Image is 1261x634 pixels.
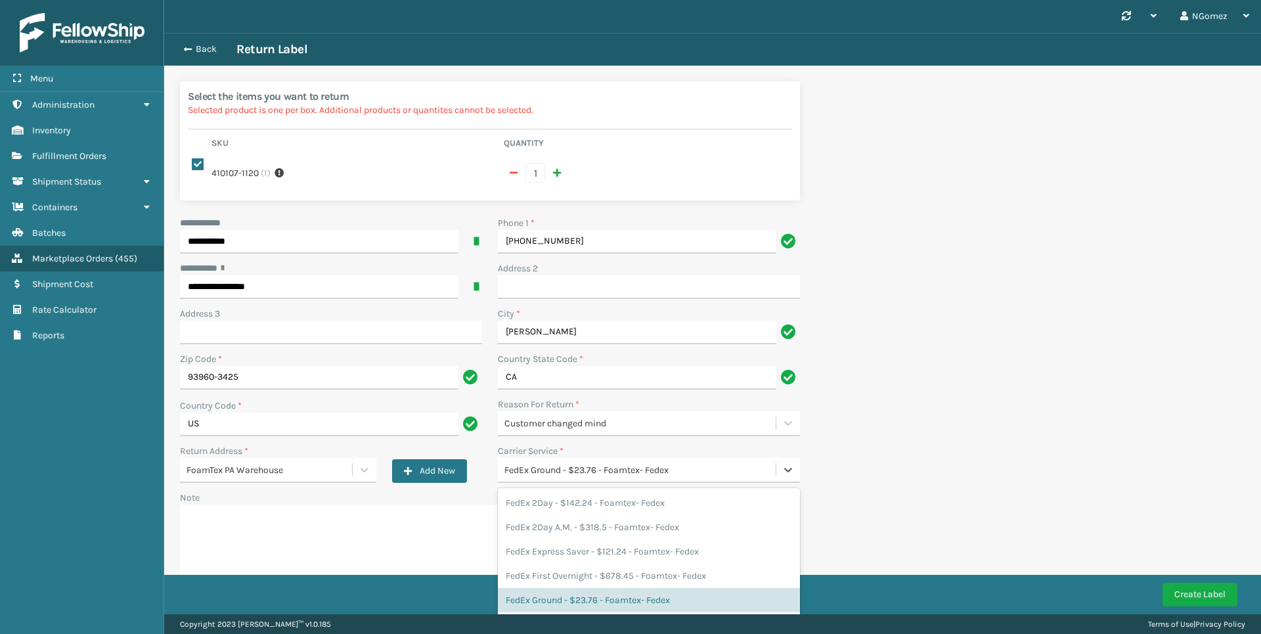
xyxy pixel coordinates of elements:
span: Containers [32,202,77,213]
button: Add New [392,459,467,483]
span: ( 1 ) [261,166,271,180]
span: Reports [32,330,64,341]
h2: Select the items you want to return [188,89,792,103]
span: Shipment Status [32,176,101,187]
div: FoamTex PA Warehouse [187,463,353,477]
div: FedEx 2Day A.M. - $318.5 - Foamtex- Fedex [498,515,800,539]
button: Back [176,43,236,55]
span: Rate Calculator [32,304,97,315]
p: Copyright 2023 [PERSON_NAME]™ v 1.0.185 [180,614,331,634]
img: logo [20,13,144,53]
span: Inventory [32,125,71,136]
span: Batches [32,227,66,238]
label: Country State Code [498,352,583,366]
label: Note [180,492,200,503]
label: Return Address [180,444,248,458]
span: Fulfillment Orders [32,150,106,162]
th: Sku [208,137,500,153]
a: Privacy Policy [1195,620,1245,629]
div: FedEx Ground - $23.76 - Foamtex- Fedex [504,463,777,477]
div: FedEx Ground - $23.76 - Foamtex- Fedex [498,588,800,612]
label: Address 2 [498,261,538,275]
div: | [1148,614,1245,634]
div: FedEx First Overnight - $678.45 - Foamtex- Fedex [498,564,800,588]
span: Shipment Cost [32,279,93,290]
div: Customer changed mind [504,417,777,430]
label: Carrier Service [498,444,564,458]
label: Country Code [180,399,242,413]
button: Create Label [1162,583,1237,606]
label: Reason For Return [498,397,579,411]
span: ( 455 ) [115,253,137,264]
span: Administration [32,99,95,110]
a: Terms of Use [1148,620,1193,629]
div: FedEx Express Saver - $121.24 - Foamtex- Fedex [498,539,800,564]
label: Phone 1 [498,216,535,230]
span: Marketplace Orders [32,253,113,264]
label: City [498,307,520,321]
span: Menu [30,73,53,84]
label: Address 3 [180,307,220,321]
label: 410107-1120 [211,166,259,180]
div: FedEx 2Day - $142.24 - Foamtex- Fedex [498,491,800,515]
label: Zip Code [180,352,222,366]
th: Quantity [500,137,792,153]
p: Selected product is one per box. Additional products or quantites cannot be selected. [188,103,792,117]
h3: Return Label [236,41,307,57]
